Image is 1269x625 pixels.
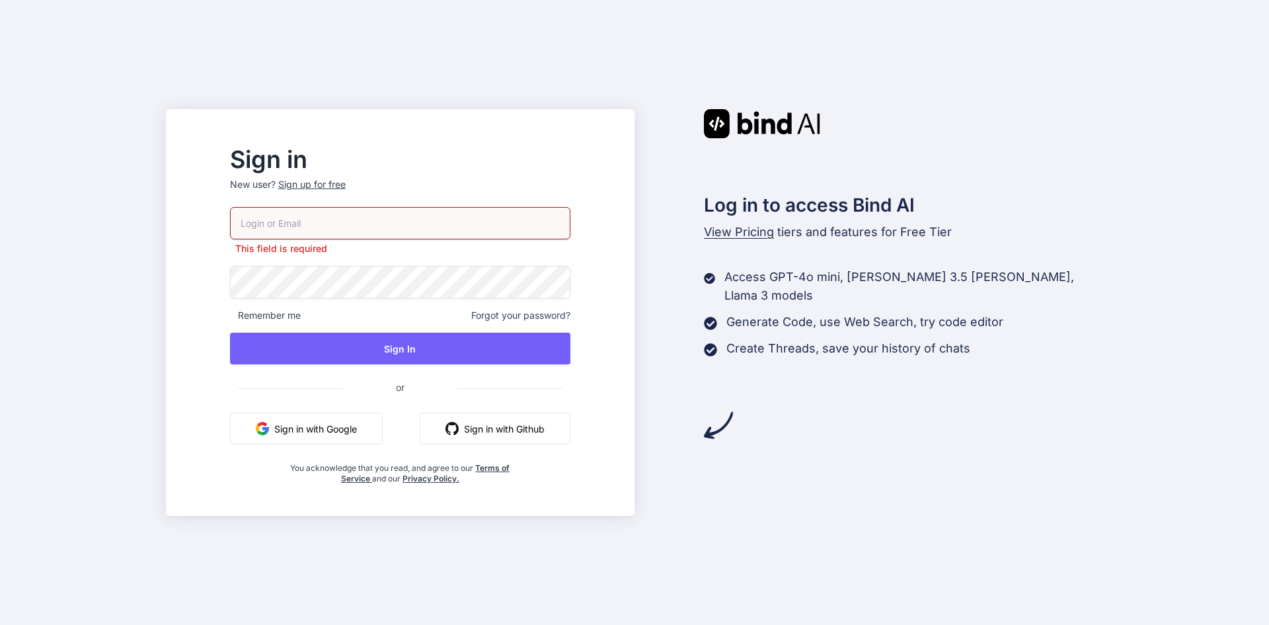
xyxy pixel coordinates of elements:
p: Create Threads, save your history of chats [726,339,970,358]
input: Login or Email [230,207,570,239]
p: Access GPT-4o mini, [PERSON_NAME] 3.5 [PERSON_NAME], Llama 3 models [724,268,1103,305]
img: Bind AI logo [704,109,820,138]
span: Forgot your password? [471,309,570,322]
button: Sign In [230,333,570,364]
button: Sign in with Github [420,413,570,444]
h2: Log in to access Bind AI [704,191,1103,219]
p: tiers and features for Free Tier [704,223,1103,241]
h2: Sign in [230,149,570,170]
span: or [343,371,457,403]
a: Privacy Policy. [403,474,459,483]
img: github [445,422,459,435]
img: google [256,422,269,435]
p: New user? [230,178,570,207]
p: Generate Code, use Web Search, try code editor [726,313,1003,331]
img: arrow [704,411,733,440]
span: View Pricing [704,225,774,239]
a: Terms of Service [341,463,510,483]
p: This field is required [230,242,570,255]
div: Sign up for free [278,178,346,191]
button: Sign in with Google [230,413,383,444]
span: Remember me [230,309,301,322]
div: You acknowledge that you read, and agree to our and our [287,455,514,484]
